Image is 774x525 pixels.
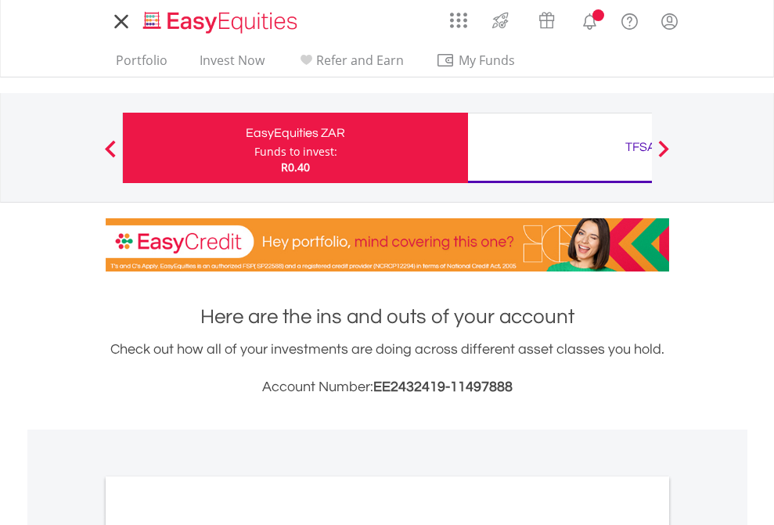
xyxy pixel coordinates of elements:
span: Refer and Earn [316,52,404,69]
img: EasyEquities_Logo.png [140,9,304,35]
div: Check out how all of your investments are doing across different asset classes you hold. [106,339,669,398]
h1: Here are the ins and outs of your account [106,303,669,331]
a: Vouchers [524,4,570,33]
span: My Funds [436,50,538,70]
a: Refer and Earn [290,52,410,77]
button: Next [648,148,679,164]
img: vouchers-v2.svg [534,8,560,33]
span: EE2432419-11497888 [373,379,513,394]
a: Notifications [570,4,610,35]
a: My Profile [650,4,689,38]
div: EasyEquities ZAR [132,122,459,144]
a: Invest Now [193,52,271,77]
a: FAQ's and Support [610,4,650,35]
img: EasyCredit Promotion Banner [106,218,669,271]
h3: Account Number: [106,376,669,398]
a: AppsGrid [440,4,477,29]
span: R0.40 [281,160,310,174]
img: grid-menu-icon.svg [450,12,467,29]
a: Portfolio [110,52,174,77]
div: Funds to invest: [254,144,337,160]
a: Home page [137,4,304,35]
img: thrive-v2.svg [488,8,513,33]
button: Previous [95,148,126,164]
